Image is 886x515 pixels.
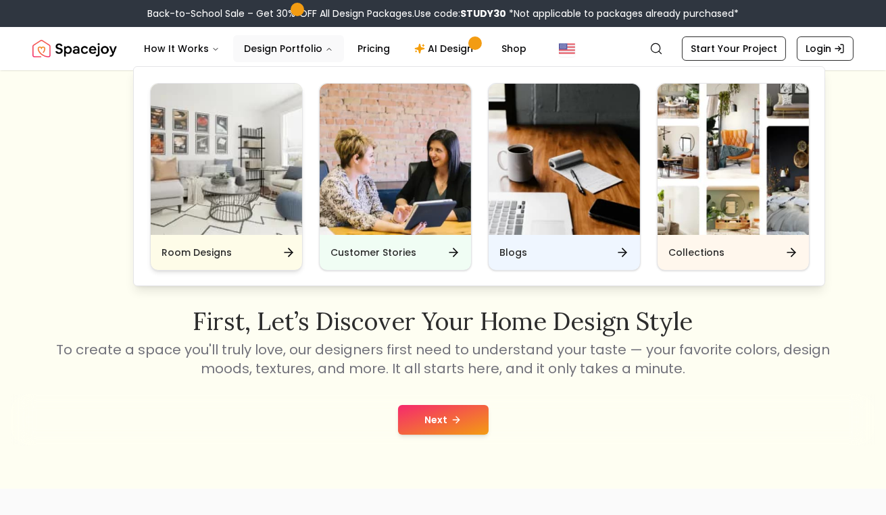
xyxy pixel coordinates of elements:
button: Design Portfolio [233,35,344,62]
a: BlogsBlogs [488,83,641,271]
a: Shop [491,35,537,62]
span: Use code: [414,7,506,20]
div: Design Portfolio [134,67,826,287]
img: Customer Stories [320,84,471,235]
a: Customer StoriesCustomer Stories [319,83,472,271]
a: Start Your Project [682,36,786,61]
p: To create a space you'll truly love, our designers first need to understand your taste — your fav... [54,340,833,378]
h6: Collections [668,246,724,259]
a: AI Design [403,35,488,62]
a: Room DesignsRoom Designs [150,83,303,271]
button: Next [398,405,489,435]
img: Spacejoy Logo [32,35,117,62]
a: Spacejoy [32,35,117,62]
nav: Main [133,35,537,62]
h6: Customer Stories [330,246,416,259]
button: How It Works [133,35,230,62]
h6: Blogs [499,246,527,259]
nav: Global [32,27,854,70]
img: Blogs [489,84,640,235]
b: STUDY30 [460,7,506,20]
img: Room Designs [151,84,302,235]
img: United States [559,40,575,57]
span: *Not applicable to packages already purchased* [506,7,739,20]
h6: Room Designs [162,246,232,259]
div: Back-to-School Sale – Get 30% OFF All Design Packages. [147,7,739,20]
a: Pricing [347,35,401,62]
img: Collections [658,84,809,235]
a: CollectionsCollections [657,83,810,271]
h2: First, let’s discover your home design style [54,308,833,335]
a: Login [797,36,854,61]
